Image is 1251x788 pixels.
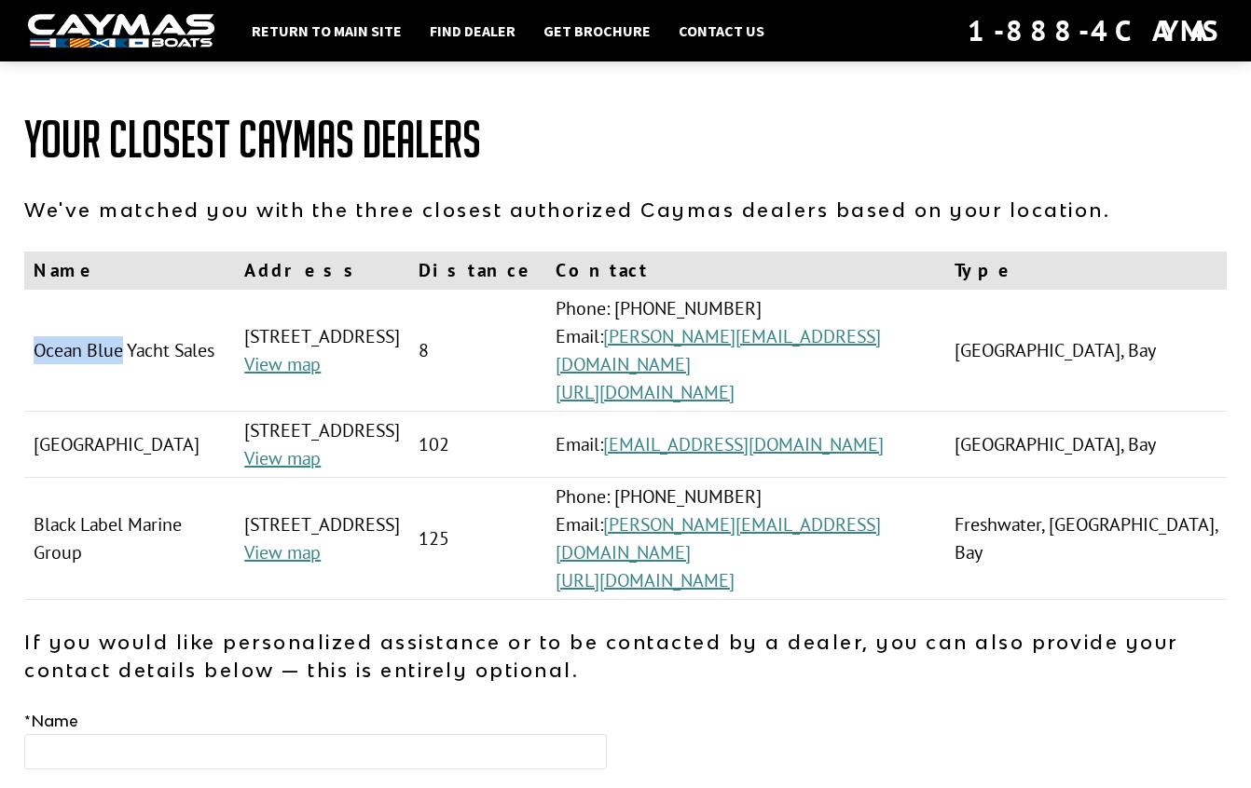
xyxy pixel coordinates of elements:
label: Name [24,710,78,732]
th: Contact [546,251,945,290]
td: [GEOGRAPHIC_DATA] [24,412,235,478]
th: Type [945,251,1227,290]
a: View map [244,540,321,564]
a: [PERSON_NAME][EMAIL_ADDRESS][DOMAIN_NAME] [556,512,881,564]
td: [STREET_ADDRESS] [235,412,409,478]
a: Get Brochure [534,19,660,43]
td: Email: [546,412,945,478]
p: If you would like personalized assistance or to be contacted by a dealer, you can also provide yo... [24,628,1227,684]
a: Return to main site [242,19,411,43]
a: [PERSON_NAME][EMAIL_ADDRESS][DOMAIN_NAME] [556,324,881,376]
td: Black Label Marine Group [24,478,235,600]
th: Distance [409,251,546,290]
td: Freshwater, [GEOGRAPHIC_DATA], Bay [945,478,1227,600]
td: 125 [409,478,546,600]
a: Find Dealer [420,19,525,43]
td: [GEOGRAPHIC_DATA], Bay [945,412,1227,478]
td: 8 [409,290,546,412]
h1: Your Closest Caymas Dealers [24,112,1227,168]
div: 1-888-4CAYMAS [968,10,1223,51]
a: Contact Us [669,19,774,43]
td: [STREET_ADDRESS] [235,478,409,600]
p: We've matched you with the three closest authorized Caymas dealers based on your location. [24,196,1227,224]
img: white-logo-c9c8dbefe5ff5ceceb0f0178aa75bf4bb51f6bca0971e226c86eb53dfe498488.png [28,14,214,48]
a: View map [244,446,321,470]
td: [STREET_ADDRESS] [235,290,409,412]
a: View map [244,352,321,376]
a: [EMAIL_ADDRESS][DOMAIN_NAME] [603,432,884,456]
td: [GEOGRAPHIC_DATA], Bay [945,290,1227,412]
td: Phone: [PHONE_NUMBER] Email: [546,290,945,412]
th: Name [24,251,235,290]
th: Address [235,251,409,290]
a: [URL][DOMAIN_NAME] [556,568,735,592]
a: [URL][DOMAIN_NAME] [556,380,735,404]
td: Ocean Blue Yacht Sales [24,290,235,412]
td: Phone: [PHONE_NUMBER] Email: [546,478,945,600]
td: 102 [409,412,546,478]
